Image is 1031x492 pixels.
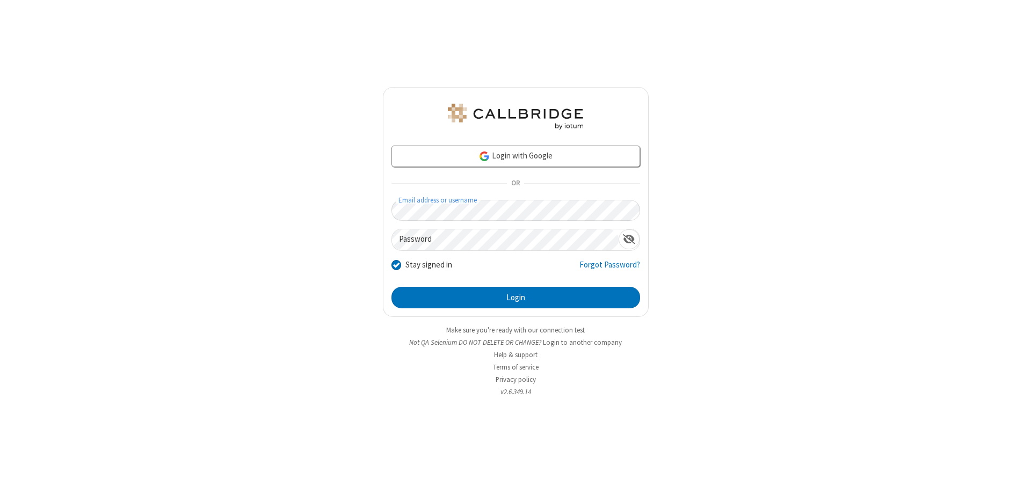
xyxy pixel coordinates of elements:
label: Stay signed in [405,259,452,271]
div: Show password [619,229,640,249]
a: Privacy policy [496,375,536,384]
a: Forgot Password? [579,259,640,279]
input: Email address or username [391,200,640,221]
img: QA Selenium DO NOT DELETE OR CHANGE [446,104,585,129]
li: v2.6.349.14 [383,387,649,397]
button: Login to another company [543,337,622,348]
button: Login [391,287,640,308]
a: Help & support [494,350,538,359]
li: Not QA Selenium DO NOT DELETE OR CHANGE? [383,337,649,348]
a: Login with Google [391,146,640,167]
img: google-icon.png [478,150,490,162]
input: Password [392,229,619,250]
a: Make sure you're ready with our connection test [446,325,585,335]
span: OR [507,176,524,191]
a: Terms of service [493,363,539,372]
iframe: Chat [1004,464,1023,484]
